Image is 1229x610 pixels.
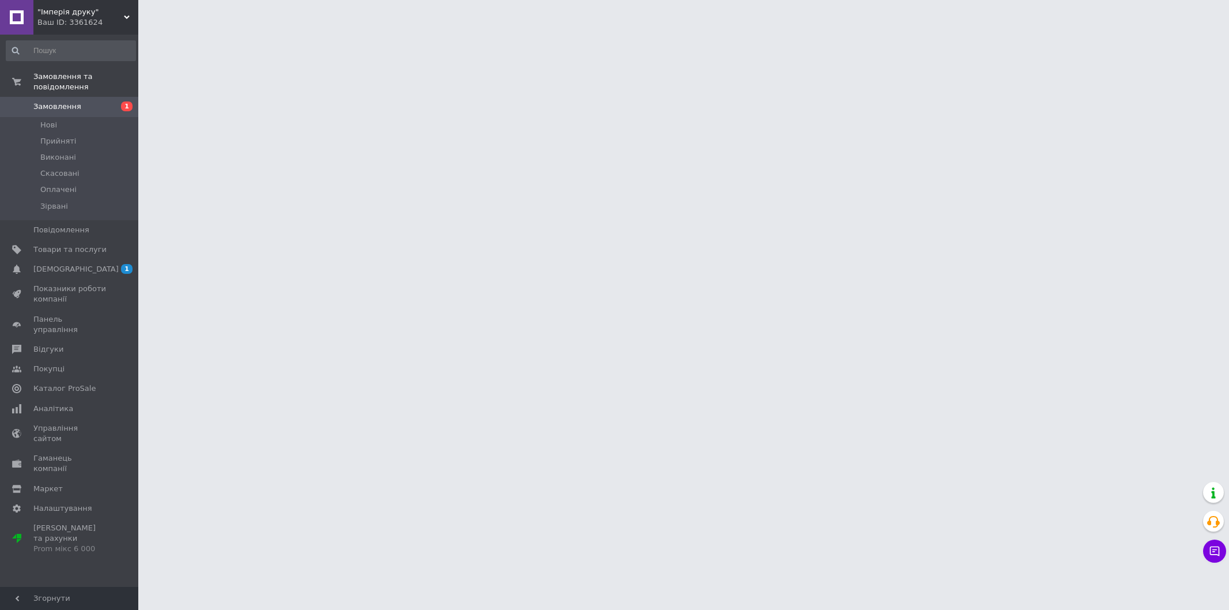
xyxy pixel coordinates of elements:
span: Замовлення [33,101,81,112]
button: Чат з покупцем [1203,540,1226,563]
span: Відгуки [33,344,63,355]
span: Маркет [33,484,63,494]
span: "Імперія друку" [37,7,124,17]
span: Замовлення та повідомлення [33,71,138,92]
span: Гаманець компанії [33,453,107,474]
span: Панель управління [33,314,107,335]
span: Нові [40,120,57,130]
span: Оплачені [40,184,77,195]
div: Ваш ID: 3361624 [37,17,138,28]
span: Виконані [40,152,76,163]
span: Прийняті [40,136,76,146]
span: Товари та послуги [33,244,107,255]
span: [PERSON_NAME] та рахунки [33,523,107,555]
span: Покупці [33,364,65,374]
span: Зірвані [40,201,68,212]
span: Каталог ProSale [33,383,96,394]
input: Пошук [6,40,136,61]
span: Скасовані [40,168,80,179]
span: Налаштування [33,503,92,514]
span: Управління сайтом [33,423,107,444]
span: [DEMOGRAPHIC_DATA] [33,264,119,274]
div: Prom мікс 6 000 [33,544,107,554]
span: Повідомлення [33,225,89,235]
span: 1 [121,101,133,111]
span: Аналітика [33,404,73,414]
span: Показники роботи компанії [33,284,107,304]
span: 1 [121,264,133,274]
